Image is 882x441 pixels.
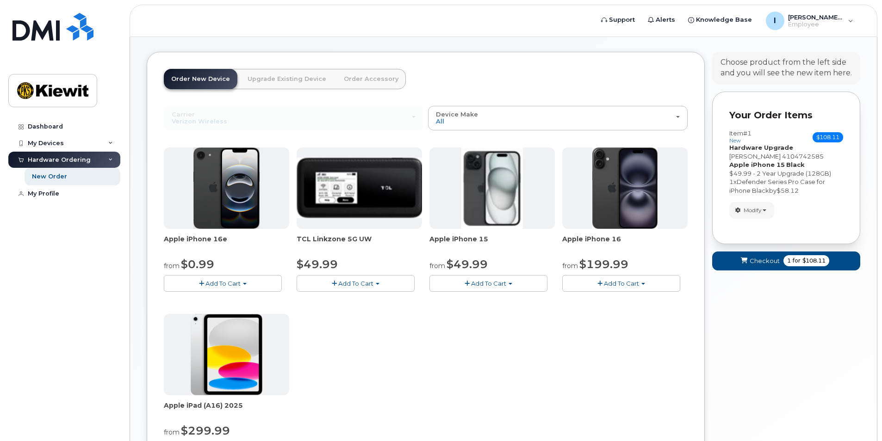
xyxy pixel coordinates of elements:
[447,257,488,271] span: $49.99
[609,15,635,24] span: Support
[788,21,844,28] span: Employee
[579,257,628,271] span: $199.99
[712,251,860,270] button: Checkout 1 for $108.11
[776,187,799,194] span: $58.12
[786,161,805,168] strong: Black
[297,234,422,253] div: TCL Linkzone 5G UW
[750,257,780,265] span: Checkout
[429,234,555,253] div: Apple iPhone 15
[297,158,422,218] img: linkzone5g.png
[729,130,752,143] h3: Item
[429,262,445,270] small: from
[164,401,289,419] div: Apple iPad (A16) 2025
[729,178,825,194] span: Defender Series Pro Case for iPhone Black
[205,280,241,287] span: Add To Cart
[791,257,802,265] span: for
[428,106,688,130] button: Device Make All
[181,424,230,437] span: $299.99
[641,11,682,29] a: Alerts
[164,262,180,270] small: from
[721,57,852,79] div: Choose product from the left side and you will see the new item here.
[562,234,688,253] div: Apple iPhone 16
[164,69,237,89] a: Order New Device
[729,137,741,144] small: new
[336,69,406,89] a: Order Accessory
[164,428,180,436] small: from
[595,11,641,29] a: Support
[744,206,762,214] span: Modify
[193,147,260,229] img: iphone16e.png
[436,117,444,125] span: All
[338,280,373,287] span: Add To Cart
[802,257,826,265] span: $108.11
[774,15,776,26] span: I
[429,275,547,291] button: Add To Cart
[164,234,289,253] div: Apple iPhone 16e
[471,280,506,287] span: Add To Cart
[461,147,523,229] img: iphone15.jpg
[696,15,752,24] span: Knowledge Base
[592,147,658,229] img: iphone_16_plus.png
[191,314,262,395] img: ipad_11.png
[759,12,860,30] div: Ian.Langdale
[729,169,843,178] div: $49.99 - 2 Year Upgrade (128GB)
[729,178,843,195] div: x by
[842,401,875,434] iframe: Messenger Launcher
[743,129,752,137] span: #1
[782,153,824,160] span: 4104742585
[729,153,781,160] span: [PERSON_NAME]
[729,109,843,122] p: Your Order Items
[729,202,774,218] button: Modify
[240,69,334,89] a: Upgrade Existing Device
[297,257,338,271] span: $49.99
[787,257,791,265] span: 1
[656,15,675,24] span: Alerts
[729,144,793,151] strong: Hardware Upgrade
[297,275,415,291] button: Add To Cart
[682,11,758,29] a: Knowledge Base
[181,257,214,271] span: $0.99
[729,161,785,168] strong: Apple iPhone 15
[436,110,478,118] span: Device Make
[562,262,578,270] small: from
[604,280,639,287] span: Add To Cart
[164,275,282,291] button: Add To Cart
[788,13,844,21] span: [PERSON_NAME].[PERSON_NAME]
[729,178,733,185] span: 1
[562,275,680,291] button: Add To Cart
[813,132,843,142] span: $108.11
